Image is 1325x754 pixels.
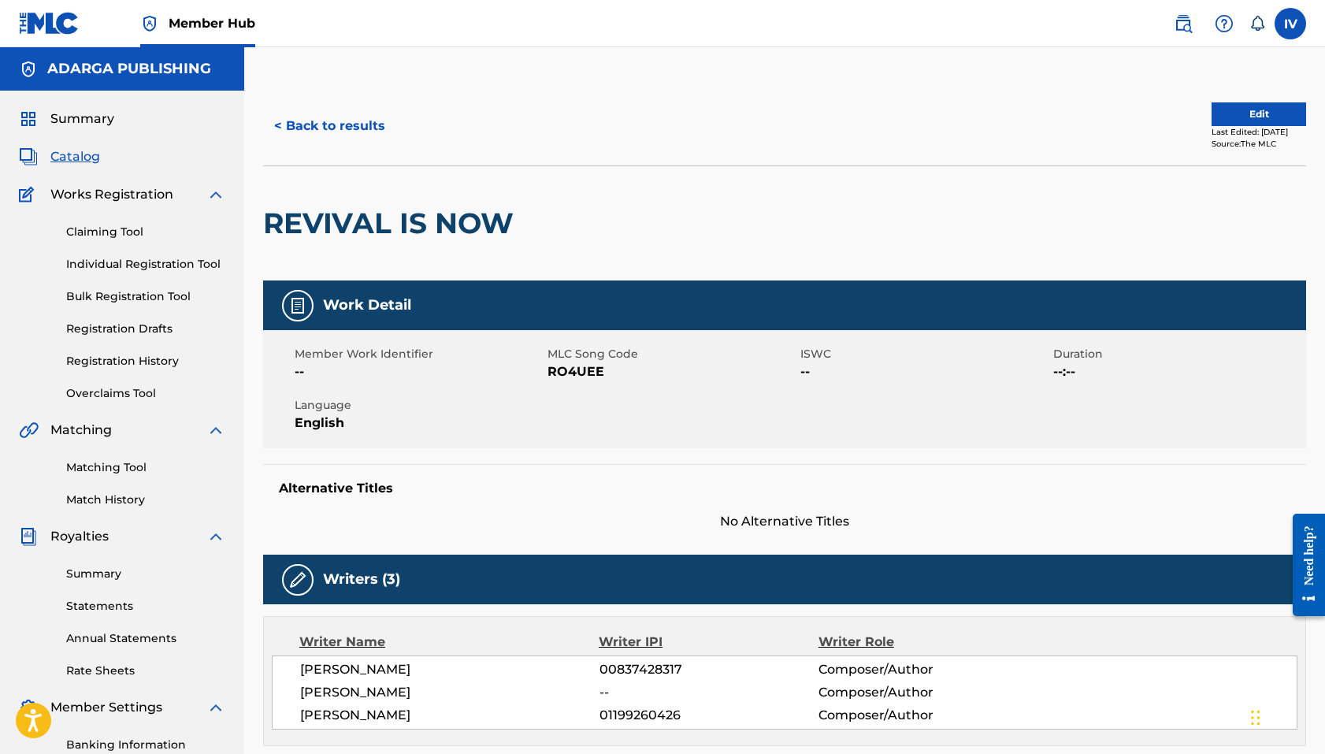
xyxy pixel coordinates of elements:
[206,527,225,546] img: expand
[1246,678,1325,754] div: Widget de chat
[19,12,80,35] img: MLC Logo
[66,288,225,305] a: Bulk Registration Tool
[66,256,225,273] a: Individual Registration Tool
[1212,126,1306,138] div: Last Edited: [DATE]
[66,224,225,240] a: Claiming Tool
[19,110,114,128] a: SummarySummary
[818,683,1018,702] span: Composer/Author
[279,481,1290,496] h5: Alternative Titles
[19,110,38,128] img: Summary
[295,346,544,362] span: Member Work Identifier
[50,110,114,128] span: Summary
[547,362,796,381] span: RO4UEE
[19,698,38,717] img: Member Settings
[1208,8,1240,39] div: Help
[288,570,307,589] img: Writers
[599,683,818,702] span: --
[1249,16,1265,32] div: Notifications
[1212,138,1306,150] div: Source: The MLC
[547,346,796,362] span: MLC Song Code
[818,633,1018,652] div: Writer Role
[800,346,1049,362] span: ISWC
[800,362,1049,381] span: --
[1167,8,1199,39] a: Public Search
[295,362,544,381] span: --
[263,206,521,241] h2: REVIVAL IS NOW
[66,630,225,647] a: Annual Statements
[50,698,162,717] span: Member Settings
[206,421,225,440] img: expand
[66,492,225,508] a: Match History
[300,660,599,679] span: [PERSON_NAME]
[300,706,599,725] span: [PERSON_NAME]
[1212,102,1306,126] button: Edit
[19,147,38,166] img: Catalog
[323,296,411,314] h5: Work Detail
[1281,501,1325,628] iframe: Resource Center
[140,14,159,33] img: Top Rightsholder
[206,185,225,204] img: expand
[66,598,225,615] a: Statements
[19,421,39,440] img: Matching
[50,527,109,546] span: Royalties
[263,512,1306,531] span: No Alternative Titles
[50,147,100,166] span: Catalog
[818,660,1018,679] span: Composer/Author
[1174,14,1193,33] img: search
[1053,362,1302,381] span: --:--
[66,459,225,476] a: Matching Tool
[263,106,396,146] button: < Back to results
[295,397,544,414] span: Language
[66,385,225,402] a: Overclaims Tool
[66,663,225,679] a: Rate Sheets
[169,14,255,32] span: Member Hub
[19,147,100,166] a: CatalogCatalog
[299,633,599,652] div: Writer Name
[295,414,544,433] span: English
[288,296,307,315] img: Work Detail
[1251,694,1260,741] div: Arrastrar
[47,60,211,78] h5: ADARGA PUBLISHING
[19,527,38,546] img: Royalties
[818,706,1018,725] span: Composer/Author
[599,706,818,725] span: 01199260426
[50,421,112,440] span: Matching
[300,683,599,702] span: [PERSON_NAME]
[1215,14,1234,33] img: help
[1053,346,1302,362] span: Duration
[19,60,38,79] img: Accounts
[66,353,225,370] a: Registration History
[66,566,225,582] a: Summary
[599,660,818,679] span: 00837428317
[66,321,225,337] a: Registration Drafts
[50,185,173,204] span: Works Registration
[599,633,818,652] div: Writer IPI
[66,737,225,753] a: Banking Information
[1275,8,1306,39] div: User Menu
[19,185,39,204] img: Works Registration
[206,698,225,717] img: expand
[1246,678,1325,754] iframe: Chat Widget
[323,570,400,589] h5: Writers (3)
